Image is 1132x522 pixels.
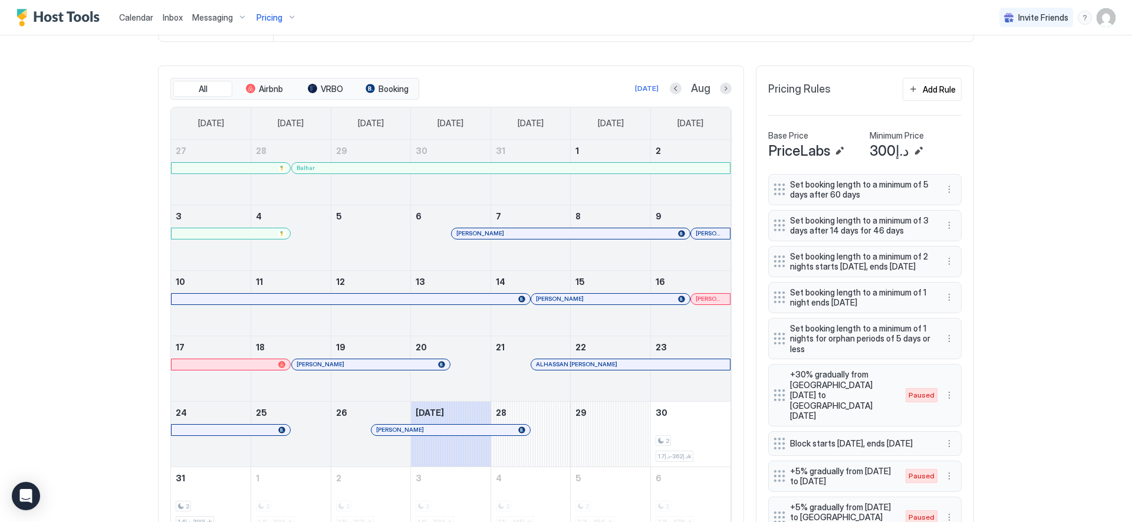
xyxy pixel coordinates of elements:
[163,11,183,24] a: Inbox
[416,146,427,156] span: 30
[571,402,650,423] a: August 29, 2025
[651,140,730,162] a: August 2, 2025
[586,107,636,139] a: Friday
[491,336,571,358] a: August 21, 2025
[170,78,419,100] div: tab-group
[942,290,956,304] div: menu
[790,251,930,272] span: Set booking length to a minimum of 2 nights starts [DATE], ends [DATE]
[942,331,956,346] div: menu
[251,205,331,227] a: August 4, 2025
[376,426,525,434] div: [PERSON_NAME]
[666,437,669,445] span: 2
[376,426,424,434] span: [PERSON_NAME]
[278,118,304,129] span: [DATE]
[696,229,725,237] span: [PERSON_NAME]
[186,503,189,510] span: 2
[575,277,585,287] span: 15
[416,342,427,352] span: 20
[331,336,411,358] a: August 19, 2025
[903,78,962,101] button: Add Rule
[651,402,730,423] a: August 30, 2025
[656,277,665,287] span: 16
[331,271,411,293] a: August 12, 2025
[411,140,491,162] a: July 30, 2025
[173,81,232,97] button: All
[909,390,934,400] span: Paused
[256,146,266,156] span: 28
[416,277,425,287] span: 13
[411,402,491,423] a: August 27, 2025
[176,408,187,418] span: 24
[491,467,571,489] a: September 4, 2025
[768,83,831,96] span: Pricing Rules
[790,287,930,308] span: Set booking length to a minimum of 1 night ends [DATE]
[942,290,956,304] button: More options
[119,12,153,22] span: Calendar
[666,107,715,139] a: Saturday
[411,467,491,489] a: September 3, 2025
[536,360,617,368] span: ALHASSAN [PERSON_NAME]
[491,205,571,270] td: August 7, 2025
[379,84,409,94] span: Booking
[171,205,251,227] a: August 3, 2025
[571,140,650,162] a: August 1, 2025
[518,118,544,129] span: [DATE]
[650,205,730,270] td: August 9, 2025
[426,107,475,139] a: Wednesday
[411,271,491,293] a: August 13, 2025
[297,360,344,368] span: [PERSON_NAME]
[297,164,315,172] span: Balhar
[331,402,411,423] a: August 26, 2025
[942,469,956,483] div: menu
[633,81,660,96] button: [DATE]
[171,401,251,467] td: August 24, 2025
[635,83,659,94] div: [DATE]
[491,140,571,205] td: July 31, 2025
[911,144,926,158] button: Edit
[297,164,725,172] div: Balhar
[720,83,732,94] button: Next month
[650,401,730,467] td: August 30, 2025
[336,473,341,483] span: 2
[357,81,416,97] button: Booking
[790,438,930,449] span: Block starts [DATE], ends [DATE]
[942,388,956,402] div: menu
[942,254,956,268] button: More options
[650,270,730,336] td: August 16, 2025
[321,84,343,94] span: VRBO
[656,408,667,418] span: 30
[575,342,586,352] span: 22
[171,270,251,336] td: August 10, 2025
[598,118,624,129] span: [DATE]
[1018,12,1068,23] span: Invite Friends
[171,205,251,270] td: August 3, 2025
[491,270,571,336] td: August 14, 2025
[17,9,105,27] a: Host Tools Logo
[256,342,265,352] span: 18
[790,466,894,487] span: +5% gradually from [DATE] to [DATE]
[909,471,934,481] span: Paused
[571,467,650,489] a: September 5, 2025
[176,211,182,221] span: 3
[336,342,345,352] span: 19
[251,140,331,162] a: July 28, 2025
[251,467,331,489] a: September 1, 2025
[251,336,331,401] td: August 18, 2025
[696,295,725,303] span: [PERSON_NAME]
[251,402,331,423] a: August 25, 2025
[171,140,251,205] td: July 27, 2025
[571,205,651,270] td: August 8, 2025
[651,271,730,293] a: August 16, 2025
[331,467,411,489] a: September 2, 2025
[942,254,956,268] div: menu
[536,360,725,368] div: ALHASSAN [PERSON_NAME]
[1078,11,1092,25] div: menu
[942,218,956,232] div: menu
[496,277,505,287] span: 14
[266,107,315,139] a: Monday
[411,140,491,205] td: July 30, 2025
[506,107,555,139] a: Thursday
[171,336,251,401] td: August 17, 2025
